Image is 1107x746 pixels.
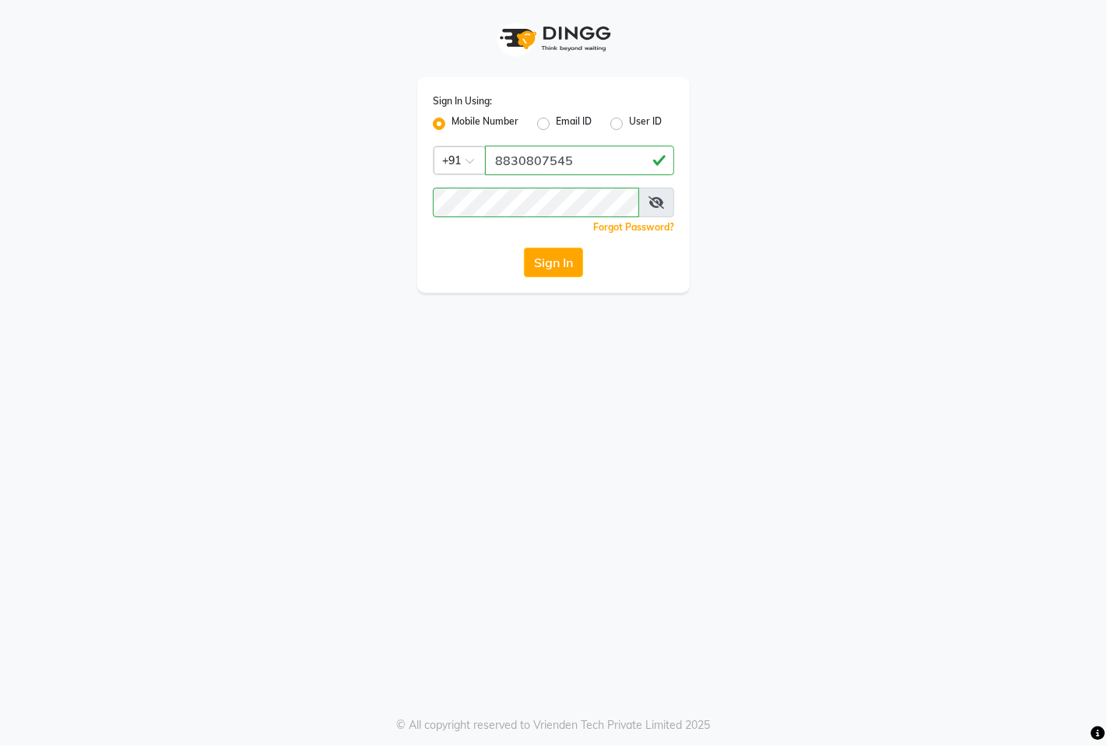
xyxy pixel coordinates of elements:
label: Sign In Using: [433,94,492,108]
label: Email ID [556,114,592,133]
a: Forgot Password? [593,221,674,233]
label: Mobile Number [452,114,518,133]
input: Username [485,146,674,175]
img: logo1.svg [491,16,616,62]
input: Username [433,188,639,217]
label: User ID [629,114,662,133]
button: Sign In [524,248,583,277]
